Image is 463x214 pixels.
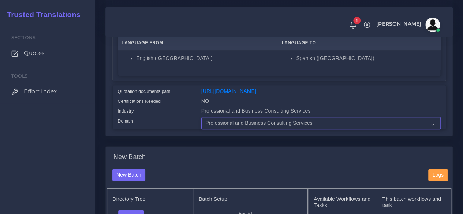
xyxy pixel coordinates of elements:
h5: This batch workflows and task [382,196,444,209]
h4: New Batch [113,153,146,161]
button: Logs [428,169,448,181]
a: New Batch [112,172,146,177]
a: [PERSON_NAME]avatar [373,18,443,32]
label: Industry [118,108,134,114]
img: avatar [425,18,440,32]
h2: Trusted Translations [2,10,81,19]
button: New Batch [112,169,146,181]
div: NO [196,97,446,107]
span: Logs [433,172,444,178]
a: Quotes [5,45,90,61]
a: 1 [347,21,359,29]
a: Effort Index [5,84,90,99]
a: [URL][DOMAIN_NAME] [201,88,256,94]
span: Sections [11,35,36,40]
li: Spanish ([GEOGRAPHIC_DATA]) [296,55,437,62]
div: Professional and Business Consulting Services [196,107,446,117]
li: English ([GEOGRAPHIC_DATA]) [136,55,274,62]
th: Language To [278,35,441,50]
span: [PERSON_NAME] [376,21,421,26]
a: Trusted Translations [2,9,81,21]
span: Effort Index [24,87,57,95]
label: Certifications Needed [118,98,161,105]
span: Quotes [24,49,45,57]
th: Language From [118,35,278,50]
h5: Available Workflows and Tasks [314,196,376,209]
h5: Batch Setup [199,196,302,202]
span: Tools [11,73,28,79]
span: 1 [353,17,361,24]
label: Domain [118,118,133,124]
label: Quotation documents path [118,88,171,95]
h5: Directory Tree [113,196,187,202]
